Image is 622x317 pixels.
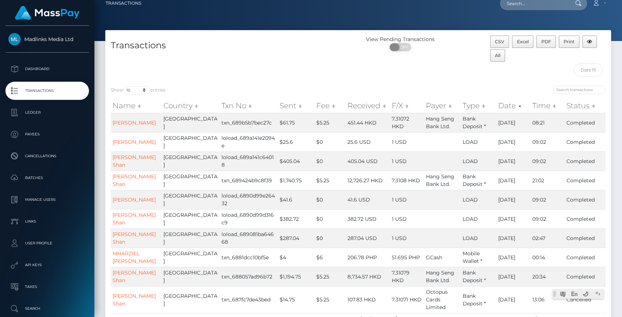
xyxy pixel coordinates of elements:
td: Completed [565,228,606,248]
td: 7.31071 HKD [390,286,424,313]
td: Mobile Wallet * [461,248,496,267]
a: [PERSON_NAME] Shan [113,154,156,168]
input: Date filter [574,63,603,77]
td: Completed [565,248,606,267]
td: 20:34 [530,267,565,286]
td: 41.6 USD [346,190,390,209]
span: Hang Seng Bank Ltd. [426,269,454,284]
span: Octopus Cards Limited [426,289,448,310]
td: [GEOGRAPHIC_DATA] [162,286,220,313]
a: Dashboard [5,60,89,78]
div: View Pending Transactions [358,36,443,43]
td: [GEOGRAPHIC_DATA] [162,248,220,267]
p: Links [8,216,86,227]
td: 382.72 USD [346,209,390,228]
button: All [490,49,505,62]
td: 12,726.27 HKD [346,171,390,190]
a: Cancellations [5,147,89,165]
a: Ledger [5,103,89,122]
td: [GEOGRAPHIC_DATA] [162,209,220,228]
img: MassPay Logo [15,6,80,20]
td: [GEOGRAPHIC_DATA] [162,190,220,209]
td: txn_6881dcc10bf5e [220,248,278,267]
td: 1 USD [390,132,424,151]
p: User Profile [8,238,86,249]
td: 1 USD [390,228,424,248]
td: $405.04 [278,151,315,171]
td: LOAD [461,132,496,151]
td: $25.6 [278,132,315,151]
td: loload_6890d99e26432 [220,190,278,209]
td: Bank Deposit * [461,286,496,313]
td: Bank Deposit * [461,171,496,190]
td: $382.72 [278,209,315,228]
th: Status: activate to sort column ascending [565,98,606,113]
td: 7.31072 HKD [390,113,424,132]
td: $5.25 [314,113,346,132]
td: [GEOGRAPHIC_DATA] [162,132,220,151]
td: [GEOGRAPHIC_DATA] [162,228,220,248]
td: [DATE] [496,113,530,132]
a: User Profile [5,234,89,252]
p: Transactions [8,85,86,96]
td: 8,734.57 HKD [346,267,390,286]
td: $1,194.75 [278,267,315,286]
td: [DATE] [496,171,530,190]
a: Batches [5,169,89,187]
span: PDF [541,39,551,44]
a: [PERSON_NAME] [113,119,156,126]
a: Transactions [5,82,89,100]
td: $61.75 [278,113,315,132]
span: All [495,53,500,58]
span: CSV [495,39,504,44]
a: [PERSON_NAME] Shan [113,231,156,245]
button: PDF [536,36,556,48]
td: [GEOGRAPHIC_DATA] [162,113,220,132]
p: Manage Users [8,194,86,205]
td: 7.3108 HKD [390,171,424,190]
p: Ledger [8,107,86,118]
td: $0 [314,190,346,209]
td: $5.25 [314,171,346,190]
td: 206.78 PHP [346,248,390,267]
td: loload_689081ba64668 [220,228,278,248]
td: 405.04 USD [346,151,390,171]
td: $6 [314,248,346,267]
td: loload_689a141c64018 [220,151,278,171]
td: $5.25 [314,286,346,313]
td: Completed [565,171,606,190]
td: 09:02 [530,190,565,209]
td: [GEOGRAPHIC_DATA] [162,171,220,190]
img: Madlinks Media Ltd [8,33,21,45]
td: 08:21 [530,113,565,132]
th: Txn No: activate to sort column ascending [220,98,278,113]
td: $4 [278,248,315,267]
p: Batches [8,172,86,183]
th: Time: activate to sort column ascending [530,98,565,113]
p: API Keys [8,260,86,271]
td: txn_687fc7de43bed [220,286,278,313]
td: loload_6890d99d316c9 [220,209,278,228]
td: $41.6 [278,190,315,209]
td: Bank Deposit * [461,267,496,286]
input: Search transactions [553,86,606,94]
p: Search [8,303,86,314]
a: Taxes [5,278,89,296]
p: Payees [8,129,86,140]
button: Print [559,36,580,48]
td: Completed [565,113,606,132]
td: $1,740.75 [278,171,315,190]
td: LOAD [461,209,496,228]
p: Dashboard [8,64,86,74]
td: [DATE] [496,132,530,151]
a: [PERSON_NAME] Shan [113,293,156,307]
td: Completed [565,151,606,171]
td: loload_689a141e2094e [220,132,278,151]
a: [PERSON_NAME] [113,139,156,145]
a: [PERSON_NAME] Shan [113,212,156,226]
td: $0 [314,228,346,248]
span: GCash [426,254,442,261]
p: Cancellations [8,151,86,162]
select: Showentries [123,86,150,94]
td: Cancelled [565,286,606,313]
